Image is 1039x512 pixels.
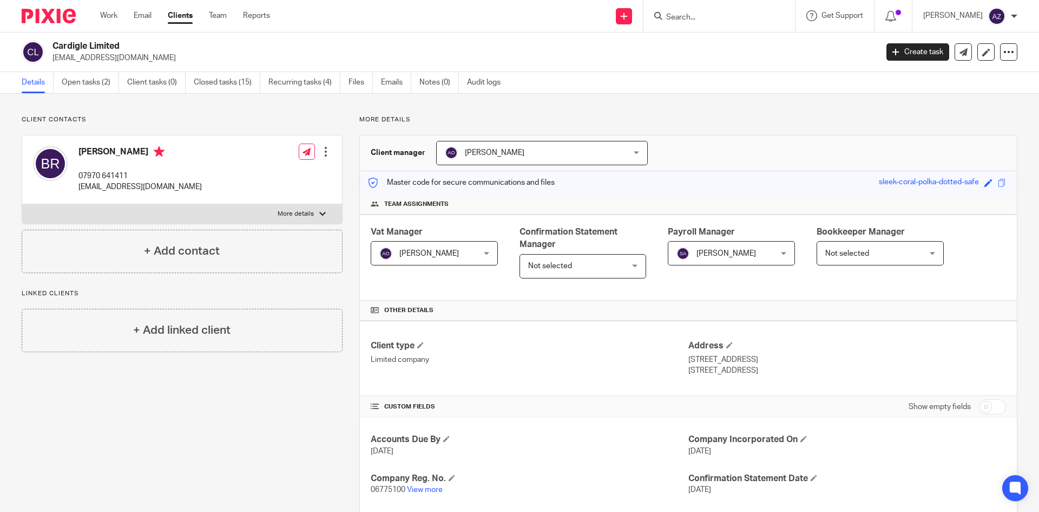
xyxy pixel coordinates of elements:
[134,10,152,21] a: Email
[209,10,227,21] a: Team
[467,72,509,93] a: Audit logs
[22,9,76,23] img: Pixie
[923,10,983,21] p: [PERSON_NAME]
[379,247,392,260] img: svg%3E
[825,250,869,257] span: Not selected
[419,72,459,93] a: Notes (0)
[371,147,425,158] h3: Client manager
[821,12,863,20] span: Get Support
[519,228,617,249] span: Confirmation Statement Manager
[384,306,433,315] span: Other details
[688,354,1006,365] p: [STREET_ADDRESS]
[668,228,735,236] span: Payroll Manager
[62,72,119,93] a: Open tasks (2)
[665,13,762,23] input: Search
[688,448,711,455] span: [DATE]
[168,10,193,21] a: Clients
[371,473,688,484] h4: Company Reg. No.
[278,210,314,218] p: More details
[78,146,202,160] h4: [PERSON_NAME]
[528,262,572,270] span: Not selected
[52,53,870,63] p: [EMAIL_ADDRESS][DOMAIN_NAME]
[52,41,707,52] h2: Cardigle Limited
[688,473,1006,484] h4: Confirmation Statement Date
[407,486,443,494] a: View more
[371,486,405,494] span: 06775100
[445,146,458,159] img: svg%3E
[371,228,423,236] span: Vat Manager
[194,72,260,93] a: Closed tasks (15)
[371,434,688,445] h4: Accounts Due By
[127,72,186,93] a: Client tasks (0)
[696,250,756,257] span: [PERSON_NAME]
[78,171,202,182] p: 07970 641411
[144,243,220,260] h4: + Add contact
[371,448,393,455] span: [DATE]
[371,354,688,365] p: Limited company
[33,146,68,181] img: svg%3E
[381,72,411,93] a: Emails
[886,43,949,61] a: Create task
[22,72,54,93] a: Details
[688,365,1006,376] p: [STREET_ADDRESS]
[348,72,373,93] a: Files
[154,146,165,157] i: Primary
[688,434,1006,445] h4: Company Incorporated On
[268,72,340,93] a: Recurring tasks (4)
[465,149,524,157] span: [PERSON_NAME]
[676,247,689,260] img: svg%3E
[879,177,979,189] div: sleek-coral-polka-dotted-safe
[371,403,688,411] h4: CUSTOM FIELDS
[22,289,343,298] p: Linked clients
[22,115,343,124] p: Client contacts
[243,10,270,21] a: Reports
[359,115,1017,124] p: More details
[133,322,231,339] h4: + Add linked client
[688,340,1006,352] h4: Address
[988,8,1005,25] img: svg%3E
[399,250,459,257] span: [PERSON_NAME]
[909,401,971,412] label: Show empty fields
[817,228,905,236] span: Bookkeeper Manager
[100,10,117,21] a: Work
[371,340,688,352] h4: Client type
[368,177,555,188] p: Master code for secure communications and files
[78,182,202,192] p: [EMAIL_ADDRESS][DOMAIN_NAME]
[688,486,711,494] span: [DATE]
[384,200,449,209] span: Team assignments
[22,41,44,63] img: svg%3E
